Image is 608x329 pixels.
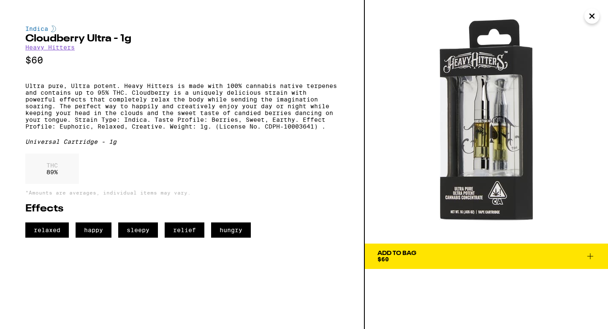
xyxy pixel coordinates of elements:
span: hungry [211,222,251,238]
div: Add To Bag [377,250,416,256]
p: THC [46,162,58,169]
span: sleepy [118,222,158,238]
p: *Amounts are averages, individual items may vary. [25,190,339,195]
p: Ultra pure, Ultra potent. Heavy Hitters is made with 100% cannabis native terpenes and contains u... [25,82,339,130]
div: Indica [25,25,339,32]
a: Heavy Hitters [25,44,75,51]
span: relaxed [25,222,69,238]
div: Universal Cartridge - 1g [25,138,339,145]
h2: Effects [25,204,339,214]
p: $60 [25,55,339,66]
img: indicaColor.svg [51,25,56,32]
span: relief [165,222,204,238]
div: 89 % [25,154,79,184]
h2: Cloudberry Ultra - 1g [25,34,339,44]
button: Add To Bag$60 [365,244,608,269]
span: happy [76,222,111,238]
button: Close [584,8,600,24]
span: $60 [377,256,389,263]
span: Hi. Need any help? [5,6,61,13]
